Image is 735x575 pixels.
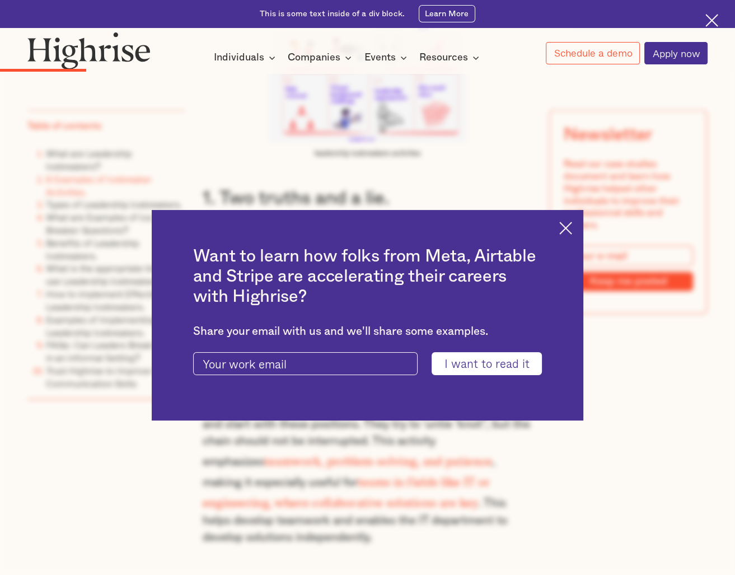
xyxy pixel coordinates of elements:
div: Individuals [214,51,279,64]
a: Schedule a demo [546,42,640,64]
a: Apply now [644,42,708,64]
div: This is some text inside of a div block. [260,8,405,20]
h2: Want to learn how folks from Meta, Airtable and Stripe are accelerating their careers with Highrise? [193,246,542,306]
img: Cross icon [705,14,718,27]
form: current-ascender-blog-article-modal-form [193,352,542,375]
img: Cross icon [559,222,572,235]
div: Companies [288,51,355,64]
input: I want to read it [432,352,542,375]
div: Companies [288,51,340,64]
img: Highrise logo [27,32,151,69]
div: Events [364,51,396,64]
div: Resources [419,51,468,64]
div: Resources [419,51,483,64]
div: Share your email with us and we'll share some examples. [193,325,542,338]
div: Individuals [214,51,264,64]
div: Events [364,51,410,64]
a: Learn More [419,5,475,23]
input: Your work email [193,352,418,375]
